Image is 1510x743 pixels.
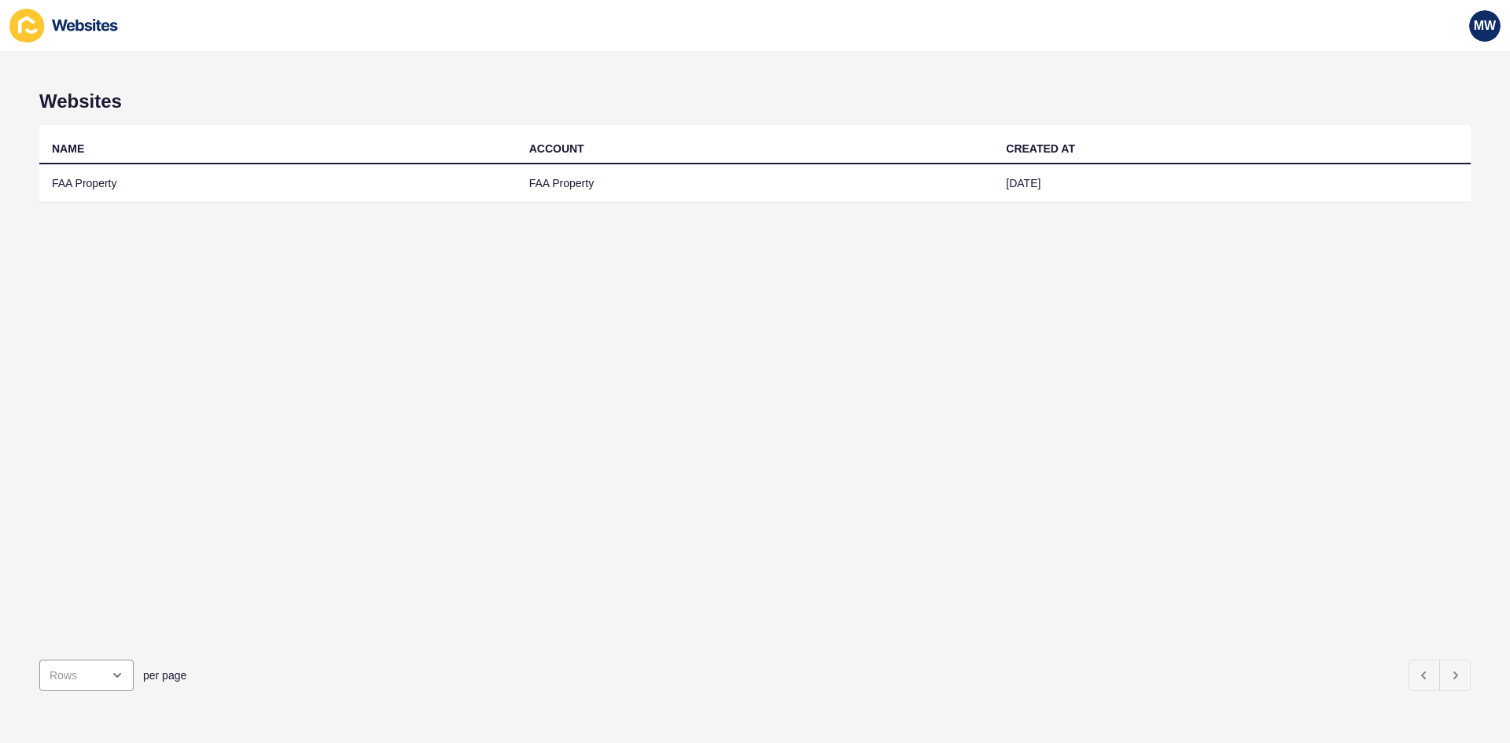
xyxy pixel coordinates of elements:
h1: Websites [39,90,1471,112]
div: open menu [39,660,134,691]
span: MW [1474,18,1496,34]
td: FAA Property [517,164,994,203]
td: FAA Property [39,164,517,203]
td: [DATE] [993,164,1471,203]
div: NAME [52,141,84,156]
div: CREATED AT [1006,141,1075,156]
span: per page [143,668,186,683]
div: ACCOUNT [529,141,584,156]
